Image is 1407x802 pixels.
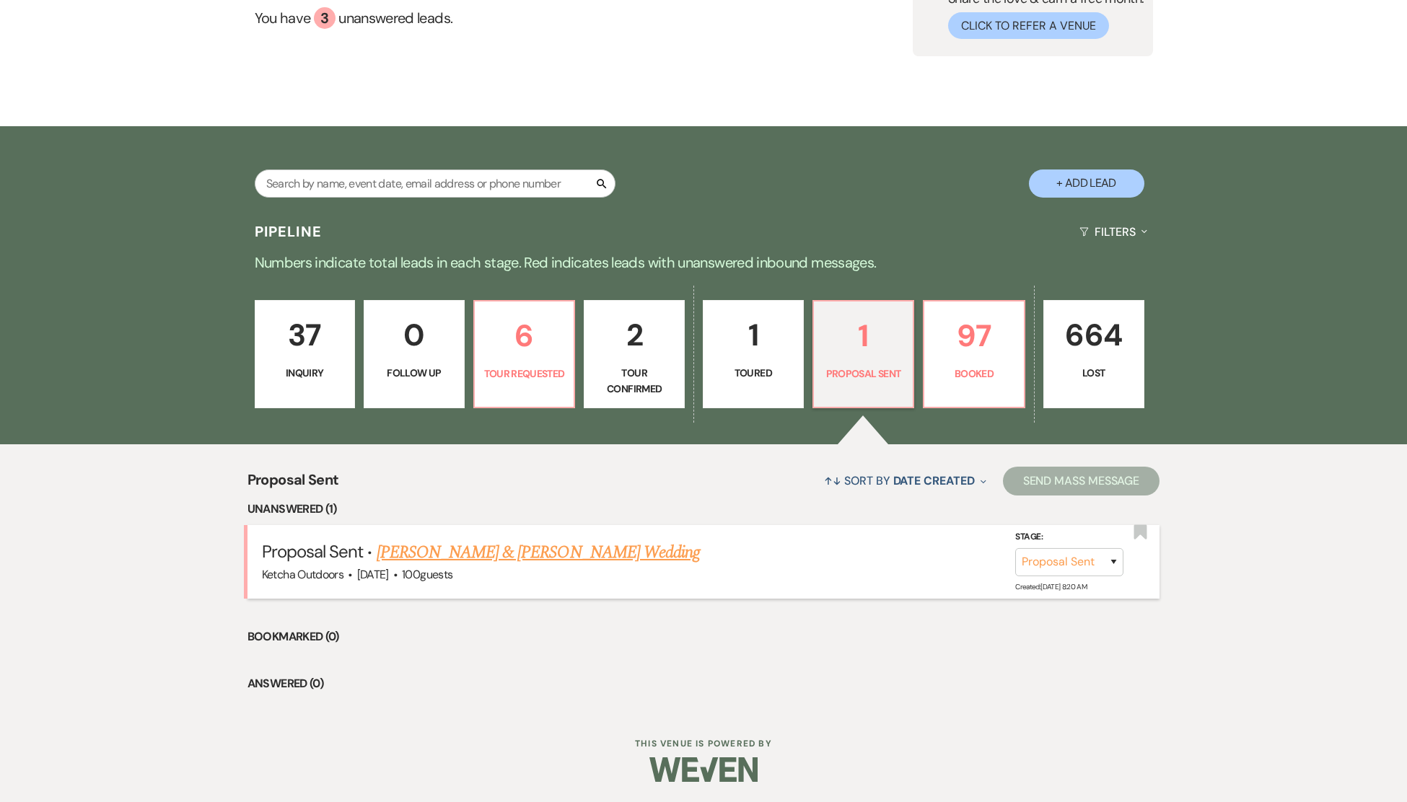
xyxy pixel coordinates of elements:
p: 1 [823,312,905,360]
p: 664 [1053,311,1135,359]
button: Sort By Date Created [818,462,991,500]
p: 6 [483,312,566,360]
a: 0Follow Up [364,300,465,408]
button: + Add Lead [1029,169,1144,198]
p: Numbers indicate total leads in each stage. Red indicates leads with unanswered inbound messages. [184,251,1223,274]
a: 37Inquiry [255,300,356,408]
label: Stage: [1015,529,1123,545]
p: 37 [264,311,346,359]
span: Proposal Sent [247,469,339,500]
button: Click to Refer a Venue [948,12,1109,39]
li: Answered (0) [247,674,1160,693]
h3: Pipeline [255,221,323,242]
p: Proposal Sent [823,366,905,382]
span: Created: [DATE] 8:20 AM [1015,581,1087,591]
span: ↑↓ [824,473,841,488]
li: Unanswered (1) [247,500,1160,519]
p: 0 [373,311,455,359]
a: 2Tour Confirmed [584,300,685,408]
a: You have 3 unanswered leads. [255,7,779,29]
a: 664Lost [1043,300,1144,408]
a: 6Tour Requested [473,300,576,408]
p: Toured [712,365,794,381]
span: 100 guests [402,567,452,582]
p: Booked [933,366,1015,382]
p: Follow Up [373,365,455,381]
p: Tour Confirmed [593,365,675,397]
p: Lost [1053,365,1135,381]
button: Filters [1074,213,1152,251]
a: 1Toured [703,300,804,408]
p: 2 [593,311,675,359]
a: 1Proposal Sent [812,300,915,408]
img: Weven Logo [649,744,758,795]
li: Bookmarked (0) [247,627,1160,646]
p: Tour Requested [483,366,566,382]
span: Date Created [893,473,975,488]
span: Proposal Sent [262,540,364,563]
a: 97Booked [923,300,1025,408]
input: Search by name, event date, email address or phone number [255,169,615,198]
p: 97 [933,312,1015,360]
p: 1 [712,311,794,359]
span: Ketcha Outdoors [262,567,343,582]
span: [DATE] [357,567,389,582]
div: 3 [314,7,336,29]
p: Inquiry [264,365,346,381]
button: Send Mass Message [1003,467,1160,495]
a: [PERSON_NAME] & [PERSON_NAME] Wedding [377,539,700,565]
